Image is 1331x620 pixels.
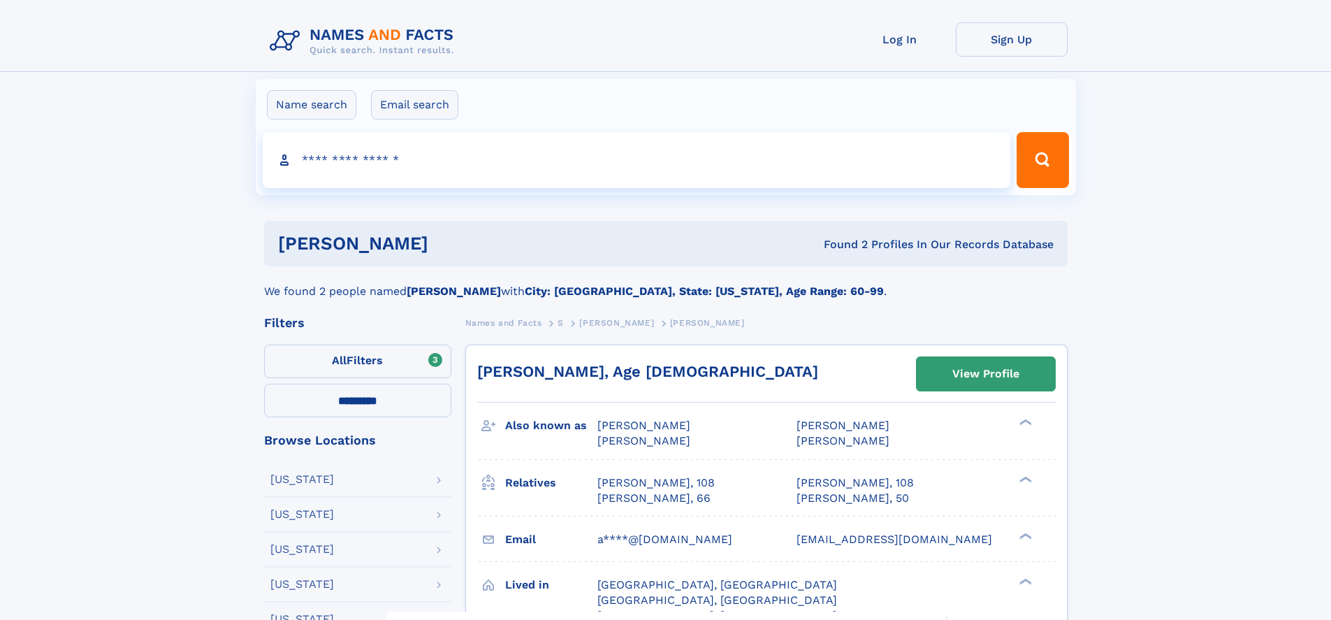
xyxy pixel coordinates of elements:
[264,22,465,60] img: Logo Names and Facts
[270,544,334,555] div: [US_STATE]
[1016,577,1033,586] div: ❯
[278,235,626,252] h1: [PERSON_NAME]
[579,318,654,328] span: [PERSON_NAME]
[1016,475,1033,484] div: ❯
[270,579,334,590] div: [US_STATE]
[477,363,818,380] a: [PERSON_NAME], Age [DEMOGRAPHIC_DATA]
[264,345,451,378] label: Filters
[597,475,715,491] a: [PERSON_NAME], 108
[956,22,1068,57] a: Sign Up
[264,266,1068,300] div: We found 2 people named with .
[263,132,1011,188] input: search input
[505,414,597,438] h3: Also known as
[264,317,451,329] div: Filters
[626,237,1054,252] div: Found 2 Profiles In Our Records Database
[270,509,334,520] div: [US_STATE]
[465,314,542,331] a: Names and Facts
[1017,132,1068,188] button: Search Button
[1016,531,1033,540] div: ❯
[797,533,992,546] span: [EMAIL_ADDRESS][DOMAIN_NAME]
[505,528,597,551] h3: Email
[597,419,690,432] span: [PERSON_NAME]
[332,354,347,367] span: All
[407,284,501,298] b: [PERSON_NAME]
[525,284,884,298] b: City: [GEOGRAPHIC_DATA], State: [US_STATE], Age Range: 60-99
[371,90,458,120] label: Email search
[597,491,711,506] a: [PERSON_NAME], 66
[597,434,690,447] span: [PERSON_NAME]
[579,314,654,331] a: [PERSON_NAME]
[670,318,745,328] span: [PERSON_NAME]
[505,573,597,597] h3: Lived in
[597,593,837,607] span: [GEOGRAPHIC_DATA], [GEOGRAPHIC_DATA]
[597,578,837,591] span: [GEOGRAPHIC_DATA], [GEOGRAPHIC_DATA]
[797,434,889,447] span: [PERSON_NAME]
[844,22,956,57] a: Log In
[1016,418,1033,427] div: ❯
[952,358,1019,390] div: View Profile
[797,419,889,432] span: [PERSON_NAME]
[267,90,356,120] label: Name search
[264,434,451,447] div: Browse Locations
[917,357,1055,391] a: View Profile
[558,314,564,331] a: S
[797,475,914,491] a: [PERSON_NAME], 108
[558,318,564,328] span: S
[270,474,334,485] div: [US_STATE]
[797,491,909,506] a: [PERSON_NAME], 50
[505,471,597,495] h3: Relatives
